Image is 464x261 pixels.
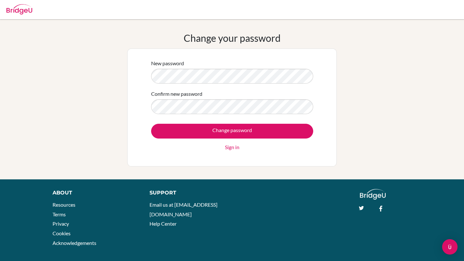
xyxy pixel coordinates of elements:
[225,143,239,151] a: Sign in
[442,239,458,255] div: Open Intercom Messenger
[150,189,226,197] div: Support
[6,4,32,14] img: Bridge-U
[53,240,96,246] a: Acknowledgements
[150,202,217,217] a: Email us at [EMAIL_ADDRESS][DOMAIN_NAME]
[151,124,313,139] input: Change password
[53,202,75,208] a: Resources
[150,221,177,227] a: Help Center
[53,211,66,217] a: Terms
[53,230,71,236] a: Cookies
[360,189,386,200] img: logo_white@2x-f4f0deed5e89b7ecb1c2cc34c3e3d731f90f0f143d5ea2071677605dd97b5244.png
[53,221,69,227] a: Privacy
[151,59,184,67] label: New password
[151,90,202,98] label: Confirm new password
[53,189,135,197] div: About
[184,32,281,44] h1: Change your password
